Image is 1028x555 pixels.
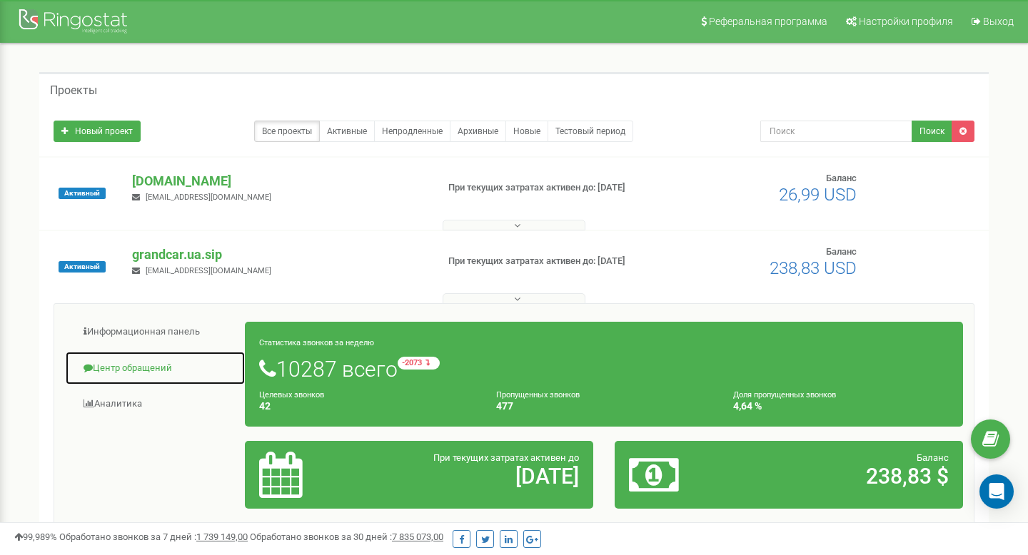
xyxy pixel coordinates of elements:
[912,121,952,142] button: Поиск
[146,193,271,202] span: [EMAIL_ADDRESS][DOMAIN_NAME]
[259,401,475,412] h4: 42
[132,245,425,264] p: grandcar.ua.sip
[50,84,97,97] h5: Проекты
[826,246,857,257] span: Баланс
[433,452,579,463] span: При текущих затратах активен до
[59,261,106,273] span: Активный
[450,121,506,142] a: Архивные
[859,16,953,27] span: Настройки профиля
[54,121,141,142] a: Новый проект
[259,390,324,399] small: Целевых звонков
[65,315,246,350] a: Информационная панель
[448,255,662,268] p: При текущих затратах активен до: [DATE]
[979,474,1014,509] div: Open Intercom Messenger
[826,173,857,183] span: Баланс
[917,452,949,463] span: Баланс
[733,401,949,412] h4: 4,64 %
[132,172,425,190] p: [DOMAIN_NAME]
[505,121,548,142] a: Новые
[59,188,106,199] span: Активный
[496,401,712,412] h4: 477
[14,531,57,542] span: 99,989%
[319,121,375,142] a: Активные
[709,16,827,27] span: Реферальная программа
[254,121,320,142] a: Все проекты
[374,121,450,142] a: Непродленные
[398,357,440,370] small: -2073
[373,464,579,488] h2: [DATE]
[392,531,443,542] u: 7 835 073,00
[259,338,374,347] small: Статистика звонков за неделю
[496,390,580,399] small: Пропущенных звонков
[733,390,836,399] small: Доля пропущенных звонков
[448,181,662,195] p: При текущих затратах активен до: [DATE]
[196,531,248,542] u: 1 739 149,00
[65,351,246,386] a: Центр обращений
[548,121,633,142] a: Тестовый период
[770,258,857,278] span: 238,83 USD
[59,531,248,542] span: Обработано звонков за 7 дней :
[760,121,912,142] input: Поиск
[146,266,271,275] span: [EMAIL_ADDRESS][DOMAIN_NAME]
[742,464,949,488] h2: 238,83 $
[779,185,857,205] span: 26,99 USD
[250,531,443,542] span: Обработано звонков за 30 дней :
[259,357,949,381] h1: 10287 всего
[983,16,1014,27] span: Выход
[65,387,246,422] a: Аналитика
